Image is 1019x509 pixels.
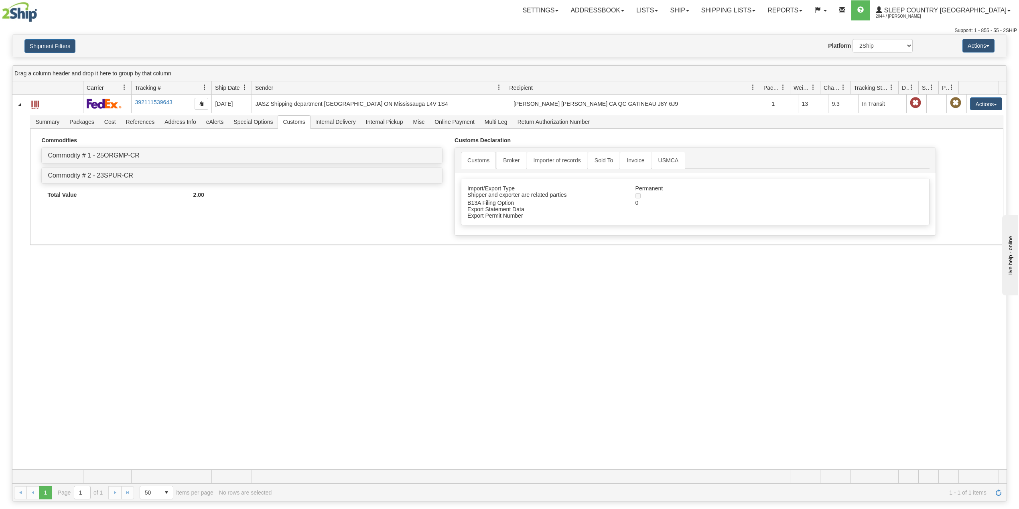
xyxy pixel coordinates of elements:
span: Packages [65,115,99,128]
button: Actions [970,97,1002,110]
span: 2044 / [PERSON_NAME] [876,12,936,20]
span: Internal Pickup [361,115,408,128]
div: No rows are selected [219,489,272,496]
a: Tracking Status filter column settings [885,81,898,94]
strong: Customs Declaration [455,137,511,143]
span: Packages [763,84,780,92]
span: References [121,115,160,128]
button: Copy to clipboard [195,98,208,110]
a: USMCA [652,152,685,169]
a: Commodity # 2 - 23SPUR-CR [48,172,133,179]
a: Lists [630,0,664,20]
span: Pickup Status [942,84,949,92]
a: Broker [497,152,526,169]
a: Sleep Country [GEOGRAPHIC_DATA] 2044 / [PERSON_NAME] [870,0,1017,20]
div: grid grouping header [12,66,1007,81]
span: Carrier [87,84,104,92]
span: Summary [30,115,64,128]
div: B13A Filing Option [461,200,629,206]
a: 392111539643 [135,99,172,105]
a: Collapse [16,100,24,108]
td: 13 [798,95,828,113]
a: Charge filter column settings [836,81,850,94]
a: Label [31,97,39,110]
span: Customs [278,115,310,128]
img: 2 - FedEx Express® [87,99,122,109]
span: Return Authorization Number [513,115,595,128]
a: Commodity # 1 - 25ORGMP-CR [48,152,140,159]
button: Shipment Filters [24,39,75,53]
a: Ship [664,0,695,20]
div: Export Statement Data [461,206,629,212]
button: Actions [962,39,995,53]
span: Address Info [160,115,201,128]
a: Carrier filter column settings [118,81,131,94]
span: Cost [99,115,121,128]
span: Misc [408,115,429,128]
span: Ship Date [215,84,240,92]
a: Refresh [992,486,1005,499]
span: Sleep Country [GEOGRAPHIC_DATA] [882,7,1007,14]
a: Sender filter column settings [492,81,506,94]
a: Delivery Status filter column settings [905,81,918,94]
span: 1 - 1 of 1 items [277,489,987,496]
img: logo2044.jpg [2,2,37,22]
strong: 2.00 [193,192,204,198]
span: Tracking Status [854,84,889,92]
a: Sold To [588,152,619,169]
a: Ship Date filter column settings [238,81,252,94]
span: Pickup Not Assigned [950,97,961,109]
td: [PERSON_NAME] [PERSON_NAME] CA QC GATINEAU J8Y 6J9 [510,95,768,113]
span: Weight [794,84,810,92]
a: Shipping lists [695,0,761,20]
span: Late [910,97,921,109]
label: Platform [828,42,851,50]
span: Charge [824,84,840,92]
span: Delivery Status [902,84,909,92]
iframe: chat widget [1001,214,1018,295]
div: 0 [629,200,836,206]
a: Settings [516,0,564,20]
span: Recipient [509,84,533,92]
a: Weight filter column settings [806,81,820,94]
span: 50 [145,489,155,497]
td: 1 [768,95,798,113]
span: Special Options [229,115,278,128]
span: Shipment Issues [922,84,929,92]
a: Shipment Issues filter column settings [925,81,938,94]
a: Pickup Status filter column settings [945,81,958,94]
td: [DATE] [211,95,252,113]
span: Sender [255,84,273,92]
span: Page of 1 [58,486,103,499]
a: Recipient filter column settings [746,81,760,94]
a: Importer of records [527,152,587,169]
span: Internal Delivery [311,115,361,128]
input: Page 1 [74,486,90,499]
a: Tracking # filter column settings [198,81,211,94]
div: Import/Export Type [461,185,629,192]
div: live help - online [6,7,74,13]
a: Reports [761,0,808,20]
div: Support: 1 - 855 - 55 - 2SHIP [2,27,1017,34]
a: Addressbook [564,0,630,20]
strong: Commodities [41,137,77,143]
span: Page sizes drop down [140,486,173,499]
div: Shipper and exporter are related parties [461,192,629,198]
span: Tracking # [135,84,161,92]
td: 9.3 [828,95,858,113]
a: Invoice [620,152,651,169]
span: Online Payment [430,115,479,128]
strong: Total Value [47,192,77,198]
td: JASZ Shipping department [GEOGRAPHIC_DATA] ON Mississauga L4V 1S4 [252,95,510,113]
div: Permanent [629,185,836,192]
a: Packages filter column settings [776,81,790,94]
div: Export Permit Number [461,212,629,219]
span: eAlerts [201,115,229,128]
a: Customs [461,152,496,169]
td: In Transit [858,95,906,113]
span: Page 1 [39,486,52,499]
span: Multi Leg [480,115,512,128]
span: items per page [140,486,213,499]
span: select [160,486,173,499]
